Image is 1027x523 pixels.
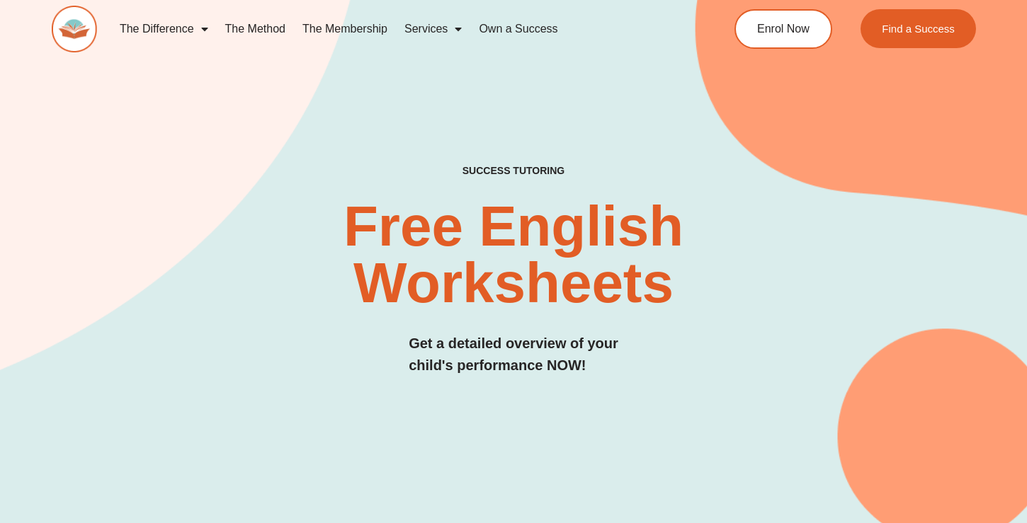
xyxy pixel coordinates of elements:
[377,165,650,177] h4: SUCCESS TUTORING​
[294,13,396,45] a: The Membership
[217,13,294,45] a: The Method
[111,13,681,45] nav: Menu
[409,333,618,377] h3: Get a detailed overview of your child's performance NOW!
[396,13,470,45] a: Services
[861,9,976,48] a: Find a Success
[208,198,818,311] h2: Free English Worksheets​
[111,13,217,45] a: The Difference
[757,23,810,35] span: Enrol Now
[470,13,566,45] a: Own a Success
[882,23,955,34] span: Find a Success
[734,9,832,49] a: Enrol Now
